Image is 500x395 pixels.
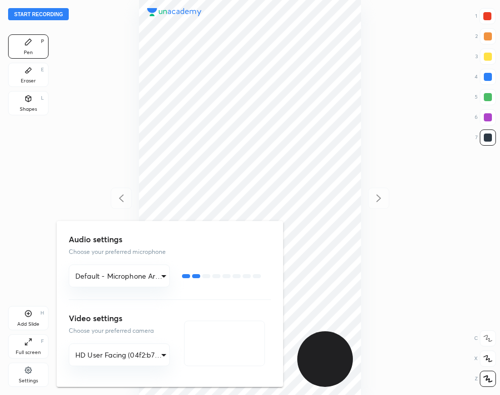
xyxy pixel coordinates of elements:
[69,233,271,245] h3: Audio settings
[69,326,170,335] p: Choose your preferred camera
[69,247,271,256] p: Choose your preferred microphone
[69,343,170,366] div: Default - Microphone Array (Realtek(R) Audio)
[69,312,170,324] h3: Video settings
[69,265,170,287] div: Default - Microphone Array (Realtek(R) Audio)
